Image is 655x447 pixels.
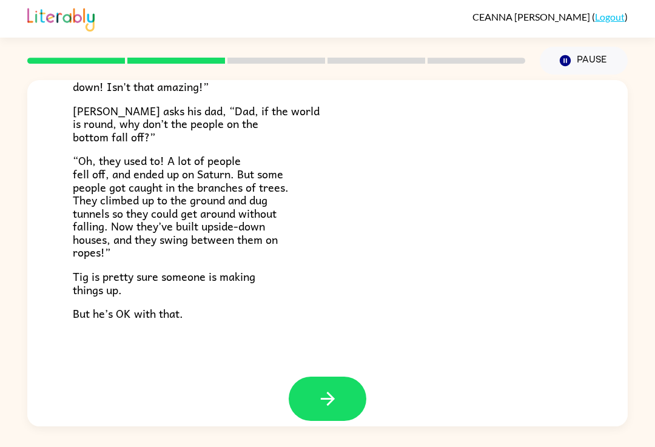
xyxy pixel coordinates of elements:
[73,102,320,146] span: [PERSON_NAME] asks his dad, “Dad, if the world is round, why don’t the people on the bottom fall ...
[73,304,183,322] span: But he’s OK with that.
[595,11,625,22] a: Logout
[472,11,592,22] span: CEANNA [PERSON_NAME]
[27,5,95,32] img: Literably
[472,11,628,22] div: ( )
[73,267,255,298] span: Tig is pretty sure someone is making things up.
[540,47,628,75] button: Pause
[73,152,289,261] span: “Oh, they used to! A lot of people fell off, and ended up on Saturn. But some people got caught i...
